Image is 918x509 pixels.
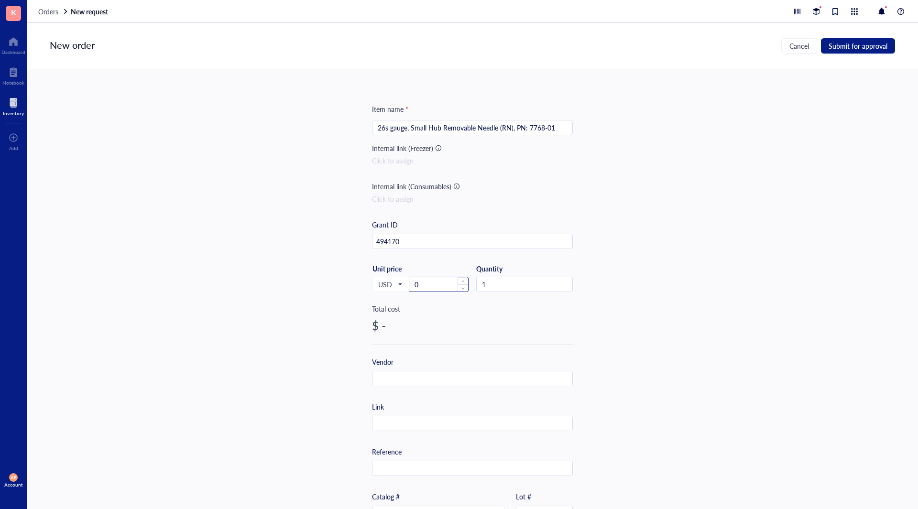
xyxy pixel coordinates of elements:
span: AP [11,475,16,479]
span: Increase Value [458,277,468,284]
div: Link [372,401,384,412]
span: up [461,280,465,283]
div: Unit price [372,264,432,273]
div: Lot # [516,491,531,502]
button: Submit for approval [821,38,895,54]
div: Grant ID [372,219,398,230]
div: Internal link (Freezer) [372,143,433,153]
div: $ - [372,318,573,333]
div: Click to assign [372,155,573,166]
span: USD [378,280,402,289]
span: Cancel [789,42,809,50]
div: Total cost [372,303,573,314]
span: K [11,6,16,18]
div: Account [4,482,23,487]
span: Decrease Value [458,284,468,292]
span: Submit for approval [829,42,887,50]
span: Orders [38,7,58,16]
div: Add [9,145,18,151]
div: Notebook [2,80,24,86]
span: down [461,287,465,290]
div: Quantity [476,264,573,273]
a: Inventory [3,95,24,116]
div: Inventory [3,110,24,116]
a: Dashboard [1,34,25,55]
button: Cancel [781,38,817,54]
a: New request [71,7,110,16]
div: Dashboard [1,49,25,55]
div: Vendor [372,357,393,367]
div: Internal link (Consumables) [372,181,451,192]
div: Click to assign [372,194,573,204]
div: Item name [372,104,408,114]
div: Reference [372,446,402,457]
a: Notebook [2,65,24,86]
div: Catalog # [372,491,400,502]
a: Orders [38,7,69,16]
div: New order [50,38,95,54]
